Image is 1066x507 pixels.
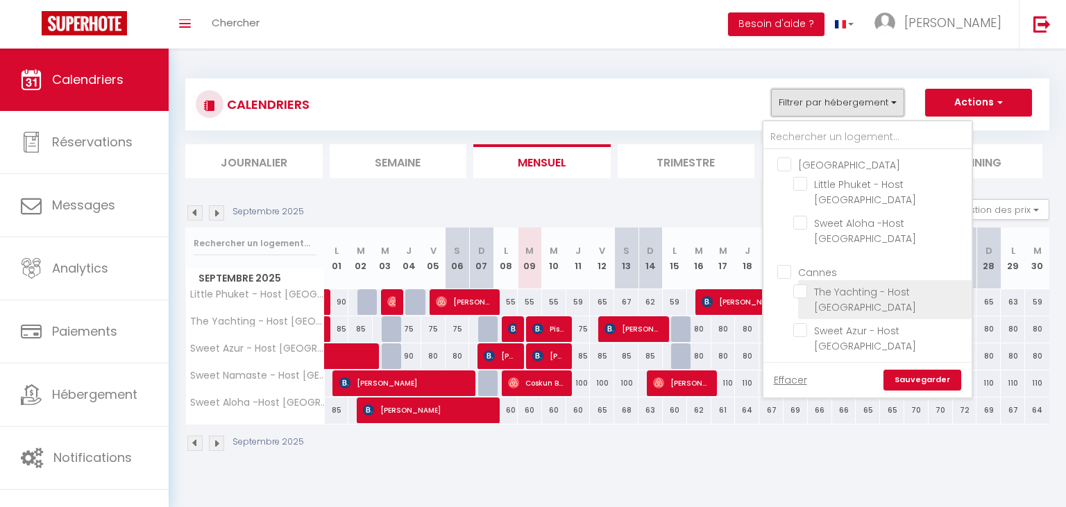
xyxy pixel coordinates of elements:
[397,316,421,342] div: 75
[406,244,412,257] abbr: J
[590,343,614,369] div: 85
[1001,370,1025,396] div: 110
[814,324,916,353] span: Sweet Azur - Host [GEOGRAPHIC_DATA]
[711,397,736,423] div: 61
[446,316,470,342] div: 75
[232,436,304,449] p: Septembre 2025
[976,370,1001,396] div: 110
[1025,397,1049,423] div: 64
[1033,244,1042,257] abbr: M
[759,316,784,342] div: 80
[566,370,591,396] div: 100
[623,244,629,257] abbr: S
[339,370,469,396] span: [PERSON_NAME]
[976,316,1001,342] div: 80
[421,227,446,289] th: 05
[575,244,581,257] abbr: J
[590,289,614,315] div: 65
[325,227,349,289] th: 01
[518,397,542,423] div: 60
[325,316,349,342] div: 85
[188,316,327,327] span: The Yachting - Host [GEOGRAPHIC_DATA]
[1001,343,1025,369] div: 80
[508,370,565,396] span: Coskun Boy
[330,144,467,178] li: Semaine
[566,397,591,423] div: 60
[762,120,973,399] div: Filtrer par hébergement
[599,244,605,257] abbr: V
[325,289,332,316] a: [PERSON_NAME]
[52,259,108,277] span: Analytics
[735,343,759,369] div: 80
[759,370,784,396] div: 110
[687,343,711,369] div: 80
[348,316,373,342] div: 85
[702,289,783,315] span: [PERSON_NAME] [PERSON_NAME]
[194,231,316,256] input: Rechercher un logement...
[430,244,437,257] abbr: V
[687,316,711,342] div: 80
[1025,343,1049,369] div: 80
[814,216,916,246] span: Sweet Aloha -Host [GEOGRAPHIC_DATA]
[1001,227,1025,289] th: 29
[929,397,953,423] div: 70
[188,397,327,408] span: Sweet Aloha -Host [GEOGRAPHIC_DATA]
[808,397,832,423] div: 66
[397,227,421,289] th: 04
[52,71,124,88] span: Calendriers
[387,289,396,315] span: [PERSON_NAME]
[759,397,784,423] div: 67
[735,316,759,342] div: 80
[976,343,1001,369] div: 80
[325,289,349,315] div: 90
[1001,316,1025,342] div: 80
[11,6,53,47] button: Ouvrir le widget de chat LiveChat
[976,227,1001,289] th: 28
[335,244,339,257] abbr: L
[373,227,397,289] th: 03
[906,144,1043,178] li: Planning
[832,397,856,423] div: 66
[728,12,824,36] button: Besoin d'aide ?
[542,289,566,315] div: 55
[614,370,638,396] div: 100
[566,227,591,289] th: 11
[638,397,663,423] div: 63
[590,227,614,289] th: 12
[614,289,638,315] div: 67
[397,343,421,369] div: 90
[363,397,493,423] span: [PERSON_NAME]
[976,397,1001,423] div: 69
[325,397,349,423] div: 85
[711,343,736,369] div: 80
[566,289,591,315] div: 59
[493,289,518,315] div: 55
[663,227,687,289] th: 15
[759,343,784,369] div: 80
[985,244,992,257] abbr: D
[436,289,493,315] span: [PERSON_NAME]
[711,370,736,396] div: 110
[771,89,904,117] button: Filtrer par hébergement
[188,289,327,300] span: Little Phuket - Host [GEOGRAPHIC_DATA]
[925,89,1032,117] button: Actions
[672,244,677,257] abbr: L
[590,370,614,396] div: 100
[186,268,324,289] span: Septembre 2025
[647,244,654,257] abbr: D
[508,316,516,342] span: [PERSON_NAME]
[814,285,916,314] span: The Yachting - Host [GEOGRAPHIC_DATA]
[566,343,591,369] div: 85
[880,397,904,423] div: 65
[493,227,518,289] th: 08
[504,244,508,257] abbr: L
[638,227,663,289] th: 14
[711,316,736,342] div: 80
[874,12,895,33] img: ...
[638,343,663,369] div: 85
[604,316,661,342] span: [PERSON_NAME]
[695,244,703,257] abbr: M
[735,397,759,423] div: 64
[1001,289,1025,315] div: 63
[653,370,710,396] span: [PERSON_NAME]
